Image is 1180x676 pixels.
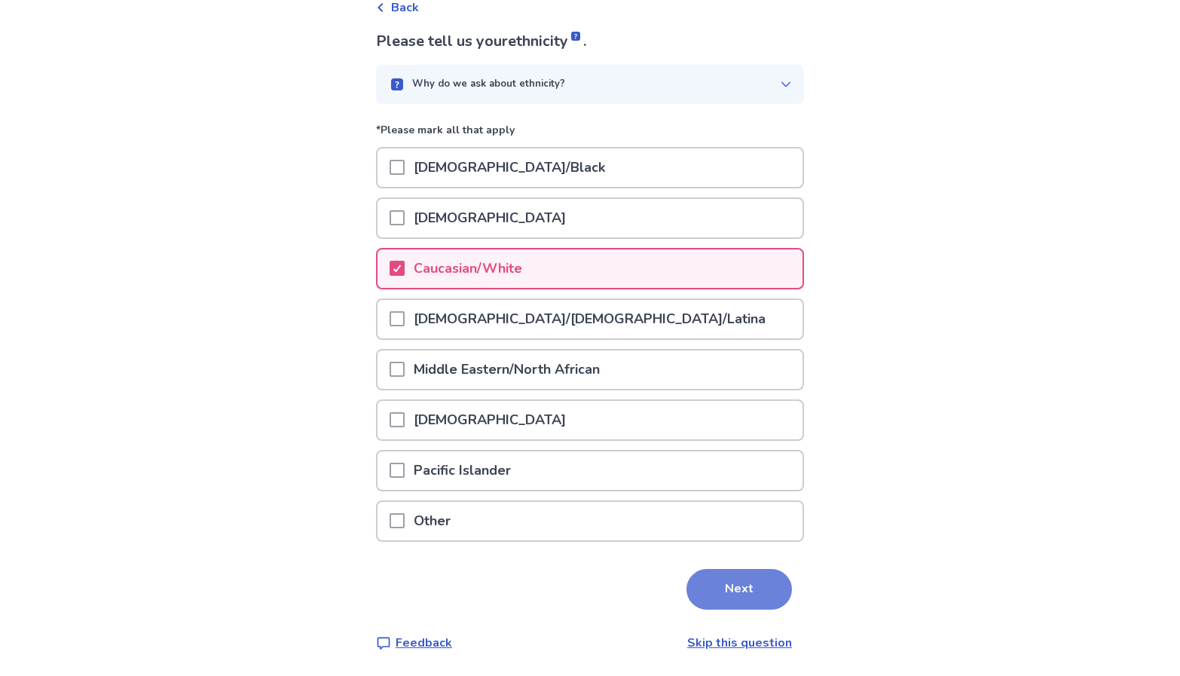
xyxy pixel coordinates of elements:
span: ethnicity [508,31,583,51]
p: Feedback [396,634,452,652]
p: *Please mark all that apply [376,122,804,147]
p: [DEMOGRAPHIC_DATA] [405,199,575,237]
p: Please tell us your . [376,30,804,53]
p: Other [405,502,460,540]
a: Skip this question [687,635,792,651]
p: Why do we ask about ethnicity? [412,77,565,92]
p: [DEMOGRAPHIC_DATA] [405,401,575,439]
p: [DEMOGRAPHIC_DATA]/Black [405,148,614,187]
p: Middle Eastern/North African [405,350,609,389]
p: [DEMOGRAPHIC_DATA]/[DEMOGRAPHIC_DATA]/Latina [405,300,775,338]
a: Feedback [376,634,452,652]
p: Caucasian/White [405,249,531,288]
p: Pacific Islander [405,451,520,490]
button: Next [686,569,792,610]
